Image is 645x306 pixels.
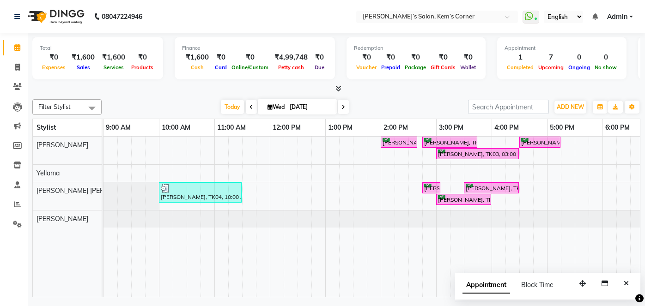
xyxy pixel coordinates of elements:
[101,64,126,71] span: Services
[129,52,156,63] div: ₹0
[129,64,156,71] span: Products
[270,121,303,134] a: 12:00 PM
[423,138,476,147] div: [PERSON_NAME], TK01, 02:45 PM-03:45 PM, Global - Inoa - Men's global color
[98,52,129,63] div: ₹1,600
[24,4,87,30] img: logo
[159,121,193,134] a: 10:00 AM
[548,121,577,134] a: 5:00 PM
[68,52,98,63] div: ₹1,600
[521,281,554,289] span: Block Time
[182,52,213,63] div: ₹1,600
[37,141,88,149] span: [PERSON_NAME]
[592,52,619,63] div: 0
[536,64,566,71] span: Upcoming
[505,52,536,63] div: 1
[437,121,466,134] a: 3:00 PM
[465,184,518,192] div: [PERSON_NAME], TK02, 03:30 PM-04:30 PM, Massages - HeadmassagewithWash- Anylength
[311,52,328,63] div: ₹0
[74,64,92,71] span: Sales
[379,64,402,71] span: Prepaid
[505,64,536,71] span: Completed
[402,64,428,71] span: Package
[182,44,328,52] div: Finance
[287,100,333,114] input: 2025-09-03
[40,64,68,71] span: Expenses
[40,52,68,63] div: ₹0
[520,138,560,147] div: [PERSON_NAME], TK02, 04:30 PM-05:15 PM, [DEMOGRAPHIC_DATA] hair cut with ([PERSON_NAME])
[557,103,584,110] span: ADD NEW
[402,52,428,63] div: ₹0
[312,64,327,71] span: Due
[102,4,142,30] b: 08047224946
[566,64,592,71] span: Ongoing
[458,52,478,63] div: ₹0
[37,186,142,195] span: [PERSON_NAME] [PERSON_NAME]
[566,52,592,63] div: 0
[428,52,458,63] div: ₹0
[37,169,60,177] span: Yellama
[592,64,619,71] span: No show
[468,100,549,114] input: Search Appointment
[38,103,71,110] span: Filter Stylist
[381,121,410,134] a: 2:00 PM
[428,64,458,71] span: Gift Cards
[505,44,619,52] div: Appointment
[326,121,355,134] a: 1:00 PM
[229,64,271,71] span: Online/Custom
[492,121,521,134] a: 4:00 PM
[354,64,379,71] span: Voucher
[379,52,402,63] div: ₹0
[271,52,311,63] div: ₹4,99,748
[437,150,518,158] div: [PERSON_NAME], TK03, 03:00 PM-04:30 PM, Global - Inoa - Below Shoulder
[215,121,248,134] a: 11:00 AM
[603,121,632,134] a: 6:00 PM
[437,195,490,204] div: [PERSON_NAME], TK01, 03:00 PM-04:00 PM, Pedicure - Signature
[160,184,241,201] div: [PERSON_NAME], TK04, 10:00 AM-11:30 AM, touchup
[354,44,478,52] div: Redemption
[458,64,478,71] span: Wallet
[37,215,88,223] span: [PERSON_NAME]
[354,52,379,63] div: ₹0
[40,44,156,52] div: Total
[265,103,287,110] span: Wed
[213,64,229,71] span: Card
[620,276,633,291] button: Close
[462,277,510,294] span: Appointment
[276,64,306,71] span: Petty cash
[607,12,627,22] span: Admin
[382,138,416,147] div: [PERSON_NAME], TK01, 02:00 PM-02:40 PM, Haircut - [DEMOGRAPHIC_DATA] Hair Cut ([PERSON_NAME])
[189,64,206,71] span: Cash
[103,121,133,134] a: 9:00 AM
[536,52,566,63] div: 7
[213,52,229,63] div: ₹0
[37,123,56,132] span: Stylist
[229,52,271,63] div: ₹0
[221,100,244,114] span: Today
[554,101,586,114] button: ADD NEW
[423,184,439,192] div: [PERSON_NAME], TK01, 02:45 PM-03:05 PM, Men's [PERSON_NAME]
